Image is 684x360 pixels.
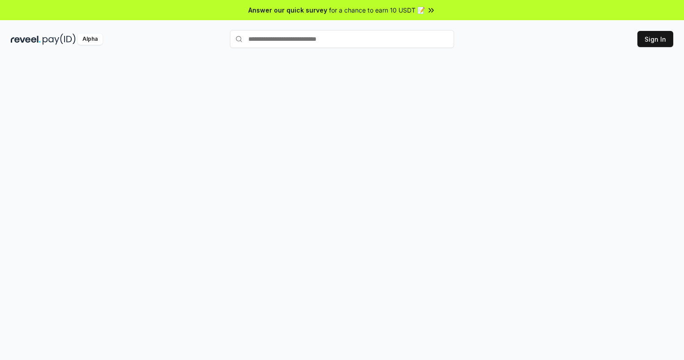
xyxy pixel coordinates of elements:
img: reveel_dark [11,34,41,45]
button: Sign In [637,31,673,47]
div: Alpha [78,34,103,45]
span: Answer our quick survey [248,5,327,15]
img: pay_id [43,34,76,45]
span: for a chance to earn 10 USDT 📝 [329,5,425,15]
